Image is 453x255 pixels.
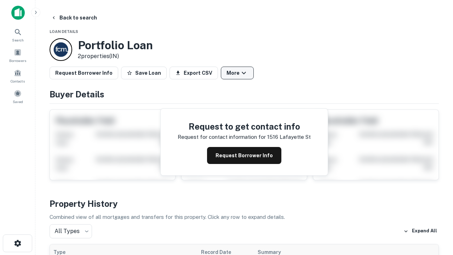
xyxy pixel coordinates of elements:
button: Export CSV [170,67,218,79]
button: More [221,67,254,79]
h4: Buyer Details [50,88,439,101]
h4: Request to get contact info [178,120,311,133]
button: Expand All [402,226,439,237]
p: 1516 lafayette st [267,133,311,141]
div: All Types [50,224,92,238]
p: Request for contact information for [178,133,266,141]
span: Search [12,37,24,43]
button: Save Loan [121,67,167,79]
button: Back to search [48,11,100,24]
p: 2 properties (IN) [78,52,153,61]
span: Borrowers [9,58,26,63]
a: Search [2,25,33,44]
span: Contacts [11,78,25,84]
a: Borrowers [2,46,33,65]
img: capitalize-icon.png [11,6,25,20]
p: Combined view of all mortgages and transfers for this property. Click any row to expand details. [50,213,439,221]
h3: Portfolio Loan [78,39,153,52]
iframe: Chat Widget [418,176,453,210]
button: Request Borrower Info [50,67,118,79]
h4: Property History [50,197,439,210]
a: Contacts [2,66,33,85]
span: Saved [13,99,23,104]
span: Loan Details [50,29,78,34]
button: Request Borrower Info [207,147,281,164]
a: Saved [2,87,33,106]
